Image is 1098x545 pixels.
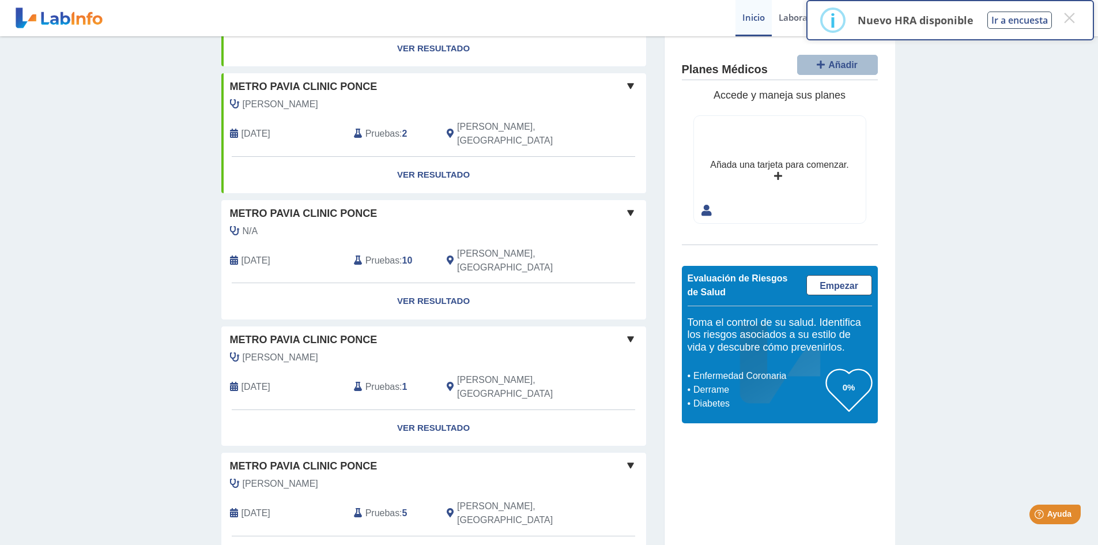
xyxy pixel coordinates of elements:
[221,283,646,320] a: Ver Resultado
[242,127,270,141] span: 1899-12-30
[682,63,768,77] h4: Planes Médicos
[345,120,438,148] div: :
[365,127,399,141] span: Pruebas
[858,13,974,27] p: Nuevo HRA disponible
[221,410,646,446] a: Ver Resultado
[830,10,836,31] div: i
[221,31,646,67] a: Ver Resultado
[230,458,378,474] span: Metro Pavia Clinic Ponce
[828,60,858,70] span: Añadir
[242,254,270,268] span: 2024-10-25
[402,255,413,265] b: 10
[230,206,378,221] span: Metro Pavia Clinic Ponce
[457,373,584,401] span: Ponce, PR
[691,397,826,411] li: Diabetes
[402,508,407,518] b: 5
[691,369,826,383] li: Enfermedad Coronaria
[1059,7,1080,28] button: Close this dialog
[688,273,788,297] span: Evaluación de Riesgos de Salud
[820,281,858,291] span: Empezar
[230,332,378,348] span: Metro Pavia Clinic Ponce
[457,247,584,275] span: Ponce, PR
[402,129,407,138] b: 2
[242,506,270,520] span: 2023-06-15
[688,317,872,354] h5: Toma el control de su salud. Identifica los riesgos asociados a su estilo de vida y descubre cómo...
[457,499,584,527] span: Ponce, PR
[230,79,378,95] span: Metro Pavia Clinic Ponce
[714,89,846,101] span: Accede y maneja sus planes
[345,499,438,527] div: :
[243,224,258,238] span: N/A
[365,380,399,394] span: Pruebas
[797,55,878,75] button: Añadir
[806,275,872,295] a: Empezar
[457,120,584,148] span: Ponce, PR
[402,382,407,392] b: 1
[243,351,318,364] span: Fernandez, Madeline
[995,500,1085,532] iframe: Help widget launcher
[365,506,399,520] span: Pruebas
[987,12,1052,29] button: Ir a encuesta
[221,157,646,193] a: Ver Resultado
[365,254,399,268] span: Pruebas
[243,477,318,491] span: Fernandez, Madeline
[826,380,872,394] h3: 0%
[242,380,270,394] span: 2023-06-28
[345,247,438,275] div: :
[243,97,318,111] span: Fernandez, Madeline
[345,373,438,401] div: :
[710,158,848,172] div: Añada una tarjeta para comenzar.
[691,383,826,397] li: Derrame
